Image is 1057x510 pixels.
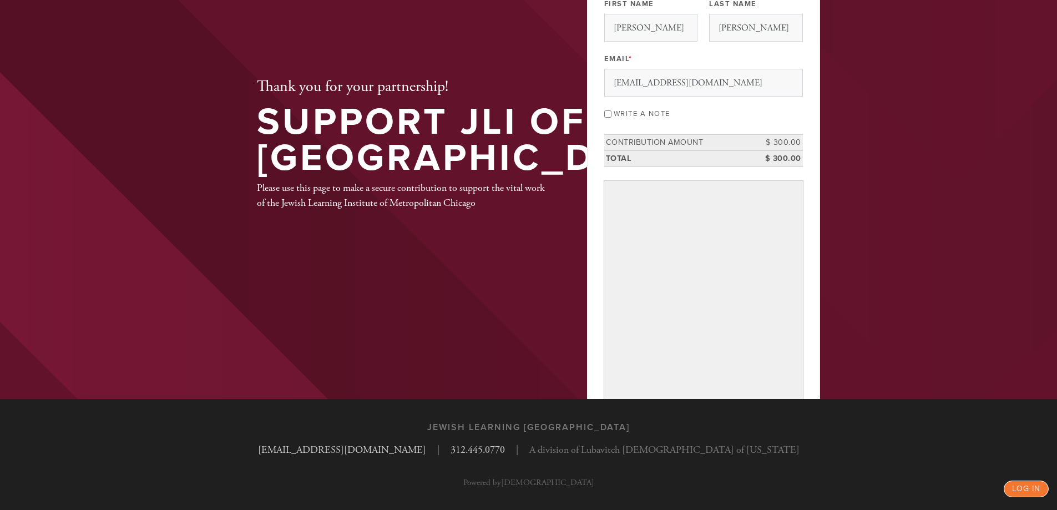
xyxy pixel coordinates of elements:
[257,104,686,176] h1: Support JLI of [GEOGRAPHIC_DATA]
[257,180,551,210] div: Please use this page to make a secure contribution to support the vital work of the Jewish Learni...
[604,150,753,166] td: Total
[258,443,426,456] a: [EMAIL_ADDRESS][DOMAIN_NAME]
[753,150,803,166] td: $ 300.00
[451,443,505,456] a: 312.445.0770
[629,54,633,63] span: This field is required.
[604,54,633,64] label: Email
[257,78,686,97] h2: Thank you for your partnership!
[437,442,439,457] span: |
[463,478,594,487] p: Powered by
[427,422,630,433] h3: Jewish Learning [GEOGRAPHIC_DATA]
[1004,481,1049,497] a: log in
[501,477,594,488] a: [DEMOGRAPHIC_DATA]
[604,135,753,151] td: Contribution Amount
[753,135,803,151] td: $ 300.00
[606,183,801,424] iframe: Secure payment input frame
[529,442,800,457] span: A division of Lubavitch [DEMOGRAPHIC_DATA] of [US_STATE]
[516,442,518,457] span: |
[614,109,670,118] label: Write a note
